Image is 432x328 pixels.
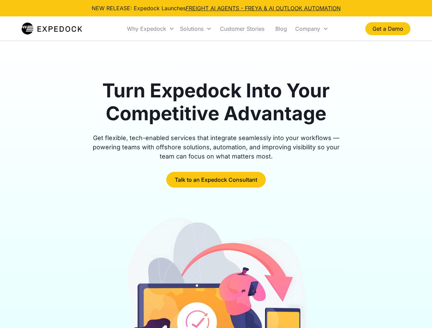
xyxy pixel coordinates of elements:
[292,17,331,40] div: Company
[186,5,341,12] a: FREIGHT AI AGENTS - FREYA & AI OUTLOOK AUTOMATION
[365,22,410,35] a: Get a Demo
[180,25,204,32] div: Solutions
[85,79,348,125] h1: Turn Expedock Into Your Competitive Advantage
[177,17,214,40] div: Solutions
[295,25,320,32] div: Company
[398,295,432,328] iframe: Chat Widget
[85,133,348,161] div: Get flexible, tech-enabled services that integrate seamlessly into your workflows — powering team...
[270,17,292,40] a: Blog
[166,172,266,188] a: Talk to an Expedock Consultant
[22,22,82,36] a: home
[92,4,341,12] div: NEW RELEASE: Expedock Launches
[127,25,166,32] div: Why Expedock
[124,17,177,40] div: Why Expedock
[214,17,270,40] a: Customer Stories
[22,22,82,36] img: Expedock Logo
